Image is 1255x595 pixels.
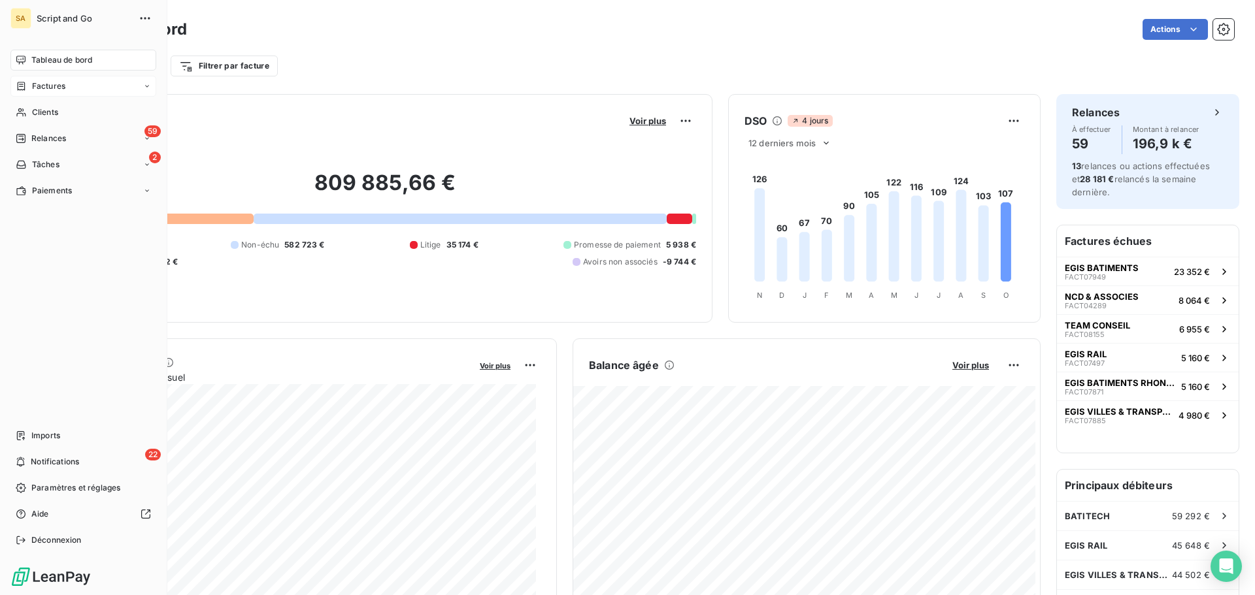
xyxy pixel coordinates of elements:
[1143,19,1208,40] button: Actions
[1080,174,1114,184] span: 28 181 €
[1057,343,1239,372] button: EGIS RAILFACT074975 160 €
[1065,330,1105,338] span: FACT08155
[1065,388,1103,396] span: FACT07871
[241,239,279,251] span: Non-échu
[1065,302,1107,310] span: FACT04289
[1057,372,1239,400] button: EGIS BATIMENTS RHONE ALPESFACT078715 160 €
[32,106,58,118] span: Clients
[1065,273,1106,281] span: FACT07949
[1065,359,1105,367] span: FACT07497
[37,13,131,24] span: Script and Go
[1065,263,1139,273] span: EGIS BATIMENTS
[626,115,670,127] button: Voir plus
[284,239,324,251] span: 582 723 €
[748,138,816,148] span: 12 derniers mois
[1072,125,1111,133] span: À effectuer
[1133,125,1199,133] span: Montant à relancer
[1181,353,1210,363] span: 5 160 €
[1179,295,1210,306] span: 8 064 €
[31,482,120,494] span: Paramètres et réglages
[824,291,829,300] tspan: F
[1057,225,1239,257] h6: Factures échues
[1179,324,1210,334] span: 6 955 €
[480,361,510,370] span: Voir plus
[32,159,59,170] span: Tâches
[1065,540,1107,551] span: EGIS RAIL
[1065,570,1172,580] span: EGIS VILLES & TRANSPORTS
[144,125,161,137] span: 59
[10,566,92,587] img: Logo LeanPay
[10,504,156,524] a: Aide
[589,357,659,373] h6: Balance âgée
[1065,417,1106,425] span: FACT07885
[1065,511,1110,521] span: BATITECH
[145,449,161,460] span: 22
[914,291,918,300] tspan: J
[1133,133,1199,154] h4: 196,9 k €
[948,359,993,371] button: Voir plus
[1057,314,1239,343] button: TEAM CONSEILFACT081556 955 €
[446,239,478,251] span: 35 174 €
[803,291,807,300] tspan: J
[1065,378,1176,388] span: EGIS BATIMENTS RHONE ALPES
[1065,291,1139,302] span: NCD & ASSOCIES
[1065,349,1107,359] span: EGIS RAIL
[1172,570,1210,580] span: 44 502 €
[663,256,696,268] span: -9 744 €
[1172,511,1210,521] span: 59 292 €
[476,359,514,371] button: Voir plus
[1072,161,1210,197] span: relances ou actions effectuées et relancés la semaine dernière.
[1065,320,1130,330] span: TEAM CONSEIL
[1181,381,1210,392] span: 5 160 €
[981,291,986,300] tspan: S
[1065,406,1173,417] span: EGIS VILLES & TRANSPORTS
[788,115,832,127] span: 4 jours
[1174,266,1210,277] span: 23 352 €
[958,291,963,300] tspan: A
[31,456,79,468] span: Notifications
[745,113,767,129] h6: DSO
[31,54,92,66] span: Tableau de bord
[1179,410,1210,421] span: 4 980 €
[149,152,161,163] span: 2
[1172,540,1210,551] span: 45 648 €
[869,291,874,300] tspan: A
[31,430,60,442] span: Imports
[74,370,471,384] span: Chiffre d'affaires mensuel
[74,170,696,209] h2: 809 885,66 €
[891,291,897,300] tspan: M
[1072,105,1120,120] h6: Relances
[937,291,941,300] tspan: J
[1057,285,1239,314] button: NCD & ASSOCIESFACT042898 064 €
[31,508,49,520] span: Aide
[1072,161,1081,171] span: 13
[846,291,852,300] tspan: M
[1057,470,1239,501] h6: Principaux débiteurs
[32,185,72,197] span: Paiements
[666,239,696,251] span: 5 938 €
[1003,291,1009,300] tspan: O
[10,8,31,29] div: SA
[1057,257,1239,285] button: EGIS BATIMENTSFACT0794923 352 €
[629,116,666,126] span: Voir plus
[31,534,82,546] span: Déconnexion
[574,239,661,251] span: Promesse de paiement
[31,133,66,144] span: Relances
[1211,551,1242,582] div: Open Intercom Messenger
[757,291,762,300] tspan: N
[779,291,784,300] tspan: D
[583,256,658,268] span: Avoirs non associés
[32,80,65,92] span: Factures
[171,56,278,76] button: Filtrer par facture
[1057,400,1239,429] button: EGIS VILLES & TRANSPORTSFACT078854 980 €
[420,239,441,251] span: Litige
[952,360,989,370] span: Voir plus
[1072,133,1111,154] h4: 59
